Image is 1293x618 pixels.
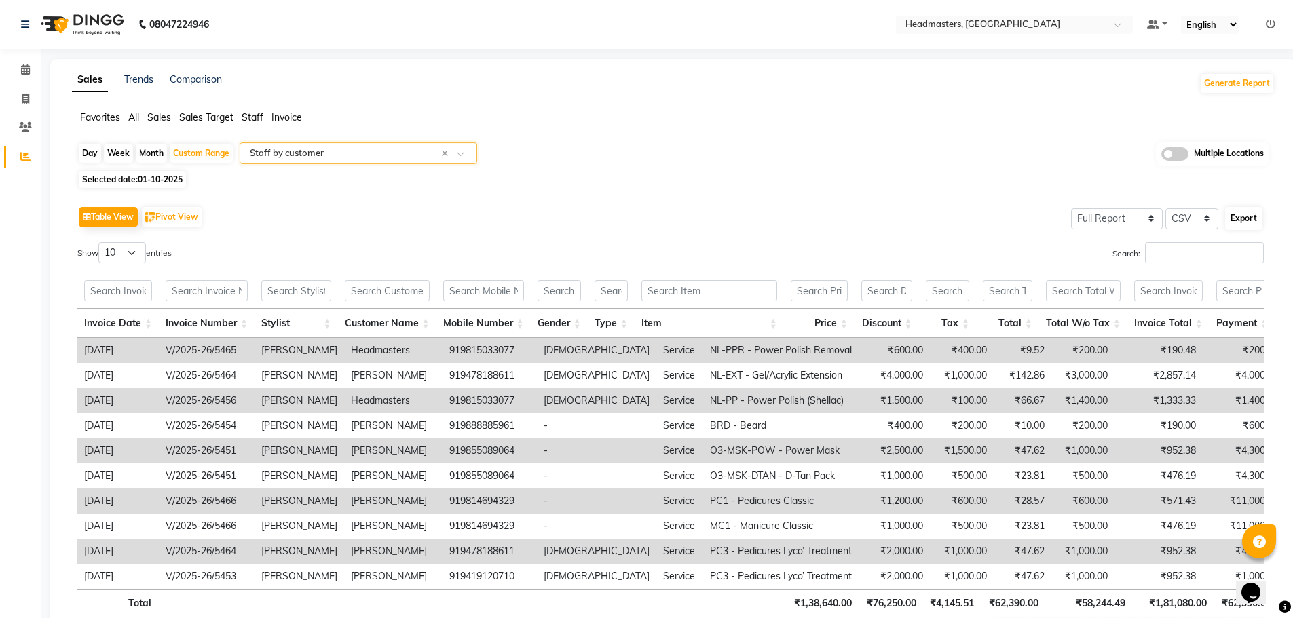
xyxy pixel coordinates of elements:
input: Search Invoice Total [1134,280,1203,301]
td: ₹4,300.00 [1203,438,1285,463]
td: 919814694329 [443,514,537,539]
th: Stylist: activate to sort column ascending [255,309,338,338]
td: ₹200.00 [1051,413,1114,438]
th: Customer Name: activate to sort column ascending [338,309,436,338]
td: Headmasters [344,338,443,363]
td: ₹952.38 [1114,564,1203,589]
td: - [537,463,656,488]
td: V/2025-26/5465 [159,338,255,363]
td: V/2025-26/5451 [159,438,255,463]
th: Gender: activate to sort column ascending [531,309,588,338]
td: ₹2,000.00 [859,564,930,589]
td: ₹400.00 [930,338,994,363]
td: [PERSON_NAME] [255,564,344,589]
td: V/2025-26/5451 [159,463,255,488]
td: [DEMOGRAPHIC_DATA] [537,564,656,589]
td: Service [656,363,703,388]
th: ₹4,145.51 [923,589,981,615]
td: Service [656,388,703,413]
th: Price: activate to sort column ascending [784,309,855,338]
iframe: chat widget [1236,564,1279,604]
td: [PERSON_NAME] [255,363,344,388]
td: ₹100.00 [930,388,994,413]
td: NL-PP - Power Polish (Shellac) [703,388,859,413]
td: ₹23.81 [994,514,1051,539]
span: Invoice [271,111,302,123]
input: Search Total W/o Tax [1046,280,1121,301]
td: 919478188611 [443,363,537,388]
span: Staff [242,111,263,123]
th: ₹1,38,640.00 [787,589,859,615]
th: ₹58,244.49 [1045,589,1132,615]
input: Search Invoice Date [84,280,152,301]
th: ₹62,390.00 [1214,589,1278,615]
td: ₹9.52 [994,338,1051,363]
td: Service [656,514,703,539]
td: ₹47.62 [994,438,1051,463]
td: ₹11,000.00 [1203,488,1285,514]
button: Table View [79,207,138,227]
td: [PERSON_NAME] [255,463,344,488]
td: ₹4,000.00 [1203,363,1285,388]
input: Search Price [791,280,848,301]
div: Week [104,144,133,163]
td: 919855089064 [443,463,537,488]
td: ₹571.43 [1114,488,1203,514]
td: [PERSON_NAME] [344,413,443,438]
input: Search Discount [861,280,912,301]
td: ₹1,000.00 [859,463,930,488]
td: 919815033077 [443,388,537,413]
td: ₹500.00 [1051,514,1114,539]
th: Total W/o Tax: activate to sort column ascending [1039,309,1127,338]
td: V/2025-26/5456 [159,388,255,413]
td: [DATE] [77,438,159,463]
td: ₹190.48 [1114,338,1203,363]
input: Search Mobile Number [443,280,524,301]
a: Sales [72,68,108,92]
button: Pivot View [142,207,202,227]
td: ₹4,300.00 [1203,463,1285,488]
td: ₹3,000.00 [1051,363,1114,388]
td: ₹11,000.00 [1203,514,1285,539]
th: Type: activate to sort column ascending [588,309,635,338]
span: 01-10-2025 [138,174,183,185]
td: NL-EXT - Gel/Acrylic Extension [703,363,859,388]
td: [DATE] [77,388,159,413]
td: ₹952.38 [1114,438,1203,463]
td: [PERSON_NAME] [344,564,443,589]
td: ₹1,000.00 [930,363,994,388]
td: [DEMOGRAPHIC_DATA] [537,388,656,413]
td: [DATE] [77,539,159,564]
td: ₹500.00 [930,514,994,539]
th: Total: activate to sort column ascending [976,309,1039,338]
td: - [537,413,656,438]
td: ₹1,000.00 [1203,564,1285,589]
img: pivot.png [145,212,155,223]
label: Search: [1112,242,1264,263]
input: Search Item [641,280,777,301]
td: [DATE] [77,564,159,589]
th: Payment: activate to sort column ascending [1210,309,1275,338]
td: [PERSON_NAME] [344,488,443,514]
td: ₹1,400.00 [1203,388,1285,413]
input: Search Payment [1216,280,1268,301]
td: O3-MSK-DTAN - D-Tan Pack [703,463,859,488]
th: Discount: activate to sort column ascending [855,309,919,338]
td: [DEMOGRAPHIC_DATA] [537,338,656,363]
td: ₹1,000.00 [1051,564,1114,589]
td: ₹47.62 [994,539,1051,564]
button: Export [1225,207,1262,230]
span: Selected date: [79,171,186,188]
td: [PERSON_NAME] [344,514,443,539]
input: Search Type [595,280,628,301]
td: ₹1,500.00 [859,388,930,413]
td: ₹2,000.00 [859,539,930,564]
td: [DEMOGRAPHIC_DATA] [537,363,656,388]
div: Custom Range [170,144,233,163]
input: Search Total [983,280,1032,301]
button: Generate Report [1201,74,1273,93]
td: Service [656,539,703,564]
th: ₹62,390.00 [981,589,1045,615]
td: ₹1,200.00 [859,488,930,514]
input: Search Tax [926,280,969,301]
